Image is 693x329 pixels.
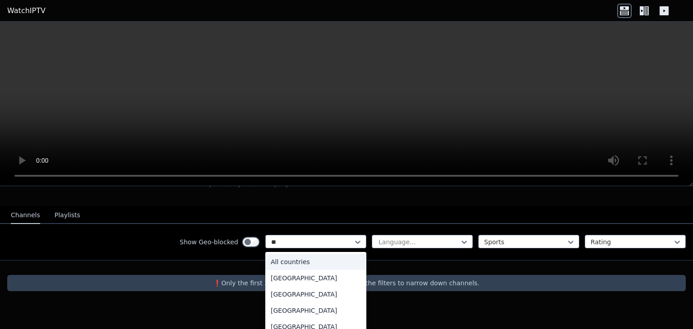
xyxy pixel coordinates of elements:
[265,254,366,270] div: All countries
[11,207,40,224] button: Channels
[55,207,80,224] button: Playlists
[11,279,682,288] p: ❗️Only the first 250 channels are returned, use the filters to narrow down channels.
[180,238,238,247] label: Show Geo-blocked
[265,286,366,302] div: [GEOGRAPHIC_DATA]
[265,270,366,286] div: [GEOGRAPHIC_DATA]
[265,302,366,319] div: [GEOGRAPHIC_DATA]
[7,5,46,16] a: WatchIPTV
